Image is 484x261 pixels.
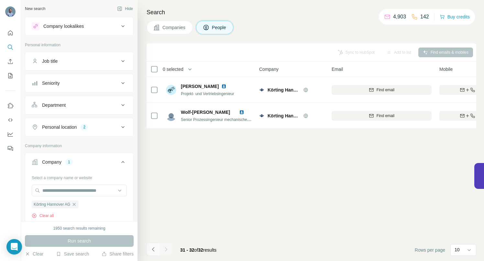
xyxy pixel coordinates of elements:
span: Companies [162,24,186,31]
div: Department [42,102,66,108]
button: Clear [25,251,43,257]
img: LinkedIn logo [221,84,226,89]
p: 10 [455,246,460,253]
button: Seniority [25,75,133,91]
img: Avatar [5,6,16,17]
img: Avatar [166,85,176,95]
button: Dashboard [5,128,16,140]
div: Job title [42,58,58,64]
button: Save search [56,251,89,257]
p: Company information [25,143,134,149]
div: Personal location [42,124,77,130]
button: Hide [113,4,137,14]
div: 1950 search results remaining [53,225,105,231]
p: 142 [420,13,429,21]
img: Logo of Körting Hannover AG [259,113,264,118]
span: of [194,247,198,253]
h4: Search [147,8,476,17]
span: Email [332,66,343,72]
span: 32 [198,247,203,253]
span: [PERSON_NAME] [181,83,219,90]
span: Rows per page [415,247,445,253]
div: New search [25,6,45,12]
img: Logo of Körting Hannover AG [259,87,264,92]
button: Find email [332,85,432,95]
span: results [180,247,216,253]
button: Share filters [102,251,134,257]
span: Projekt- und Vertriebsingenieur [181,92,234,96]
button: Enrich CSV [5,56,16,67]
div: Company [42,159,61,165]
span: Körting Hannover AG [268,87,300,93]
span: Mobile [439,66,453,72]
button: Clear all [32,213,54,219]
div: 2 [81,124,88,130]
span: People [212,24,227,31]
img: Avatar [166,111,176,121]
div: 1 [65,159,73,165]
div: Company lookalikes [43,23,84,29]
button: Company1 [25,154,133,172]
div: Seniority [42,80,60,86]
button: Search [5,41,16,53]
button: My lists [5,70,16,82]
span: Körting Hannover AG [268,113,300,119]
button: Buy credits [440,12,470,21]
span: Senior Prozessingenieur mechanische Vakuumerzeugung [181,117,280,122]
img: LinkedIn logo [239,110,244,115]
span: Find email [377,113,394,119]
span: Find email [377,87,394,93]
button: Department [25,97,133,113]
div: Open Intercom Messenger [6,239,22,255]
button: Feedback [5,143,16,154]
span: Wolf-[PERSON_NAME] [181,110,230,115]
button: Find email [332,111,432,121]
button: Company lookalikes [25,18,133,34]
button: Use Surfe on LinkedIn [5,100,16,112]
span: Körting Hannover AG [34,201,70,207]
span: 0 selected [163,66,183,72]
button: Personal location2 [25,119,133,135]
button: Navigate to previous page [147,243,159,256]
div: Select a company name or website [32,172,127,181]
p: Personal information [25,42,134,48]
span: 31 - 32 [180,247,194,253]
button: Job title [25,53,133,69]
p: 4,903 [393,13,406,21]
button: Quick start [5,27,16,39]
button: Use Surfe API [5,114,16,126]
span: Company [259,66,279,72]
